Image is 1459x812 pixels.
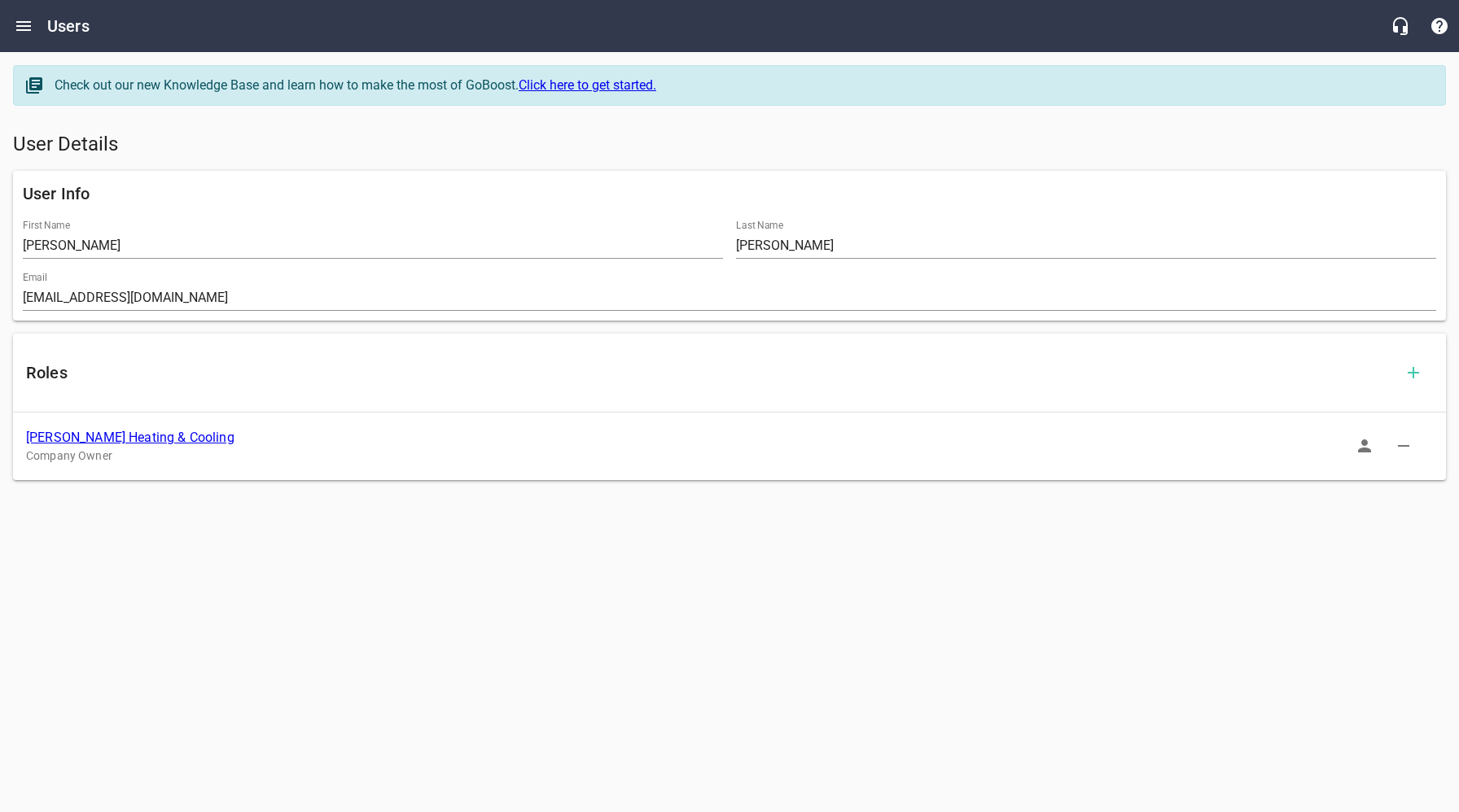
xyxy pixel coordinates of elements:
[23,273,47,282] label: Email
[4,7,43,46] button: Open drawer
[23,181,1436,207] h6: User Info
[736,220,783,230] label: Last Name
[26,430,234,445] a: [PERSON_NAME] Heating & Cooling
[1381,7,1420,46] button: Live Chat
[47,13,90,39] h6: Users
[55,76,1429,95] div: Check out our new Knowledge Base and learn how to make the most of GoBoost.
[519,77,656,93] a: Click here to get started.
[1345,426,1384,465] button: Sign In as Role
[23,220,70,230] label: First Name
[1394,353,1433,392] button: Add Role
[1420,7,1459,46] button: Support Portal
[13,132,1446,158] h5: User Details
[26,447,1407,465] p: Company Owner
[26,360,1394,386] h6: Roles
[1384,426,1423,465] button: Delete Role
